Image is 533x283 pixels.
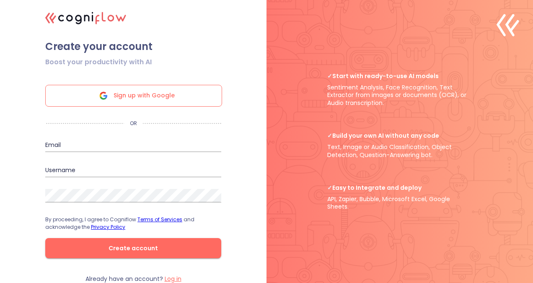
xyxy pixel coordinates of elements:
[327,131,332,140] b: ✓
[327,72,472,107] p: Sentiment Analysis, Face Recognition, Text Extractor from images or documents (OCR), or Audio tra...
[45,57,152,67] span: Boost your productivity with AI
[124,120,143,127] p: OR
[45,238,221,258] button: Create account
[327,132,472,159] p: Text, Image or Audio Classification, Object Detection, Question-Answering bot.
[327,132,472,140] span: Build your own AI without any code
[137,216,182,223] a: Terms of Services
[327,72,332,80] b: ✓
[45,40,221,53] span: Create your account
[59,243,208,254] span: Create account
[327,184,472,192] span: Easy to Integrate and deploy
[327,72,472,80] span: Start with ready-to-use AI models
[327,183,332,192] b: ✓
[114,85,175,106] span: Sign up with Google
[45,216,221,231] p: By proceeding, I agree to Cogniflow and acknowledge the
[91,223,125,231] a: Privacy Policy
[45,85,222,107] div: Sign up with Google
[327,184,472,211] p: API, Zapier, Bubble, Microsoft Excel, Google Sheets.
[85,275,181,283] p: Already have an account?
[165,275,181,283] label: Log in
